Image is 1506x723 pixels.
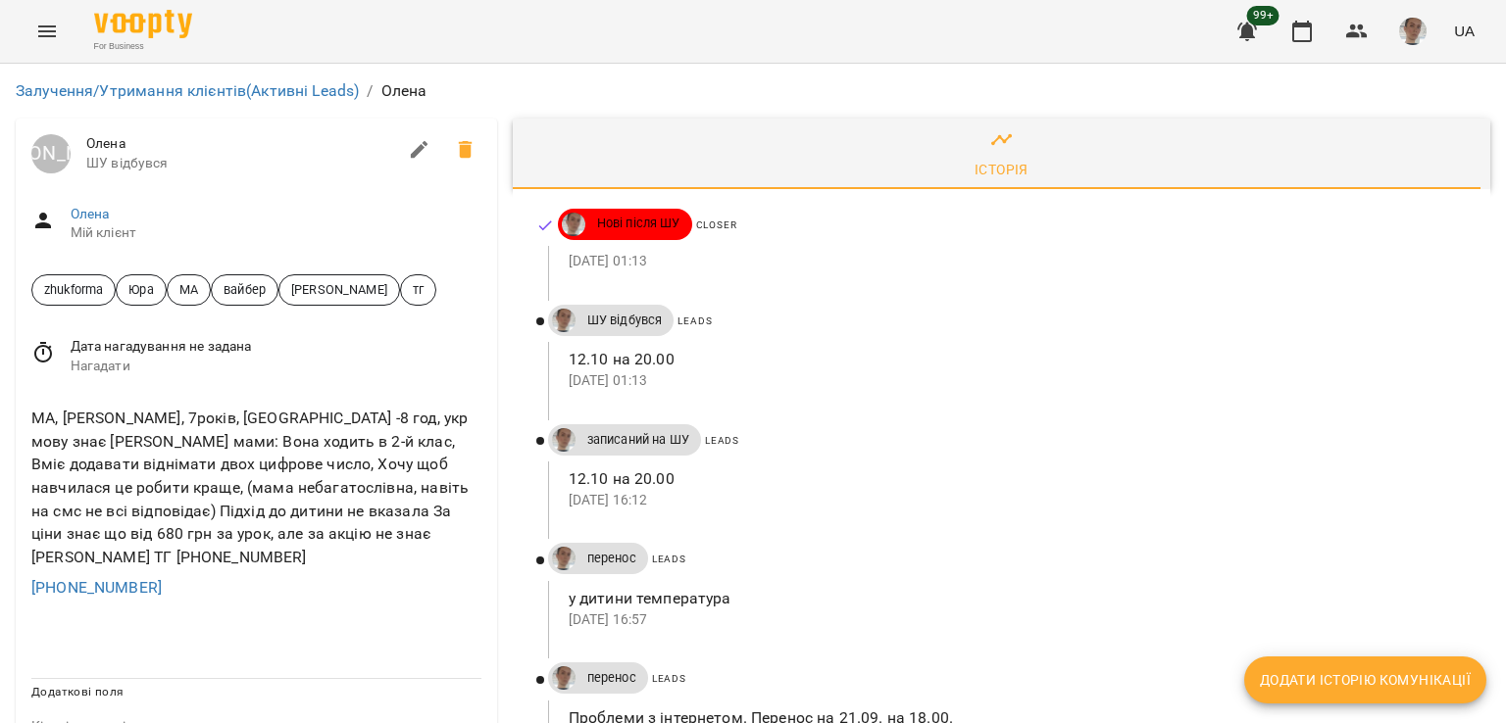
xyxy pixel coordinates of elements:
[168,280,210,299] span: МА
[71,206,110,221] a: Олена
[548,428,576,452] a: ДТ УКР Колоша Катерина https://us06web.zoom.us/j/84976667317
[552,428,576,452] img: ДТ УКР Колоша Катерина https://us06web.zoom.us/j/84976667317
[31,685,124,699] span: Додаткові поля
[1260,668,1471,692] span: Додати історію комунікації
[31,578,162,597] a: [PHONE_NUMBER]
[1454,21,1475,41] span: UA
[16,79,1490,103] nav: breadcrumb
[576,312,675,329] span: ШУ відбувся
[367,79,373,103] li: /
[569,348,1459,371] p: 12.10 на 20.00
[552,666,576,690] img: ДТ УКР Колоша Катерина https://us06web.zoom.us/j/84976667317
[31,134,71,173] a: [PERSON_NAME]
[548,547,576,570] a: ДТ УКР Колоша Катерина https://us06web.zoom.us/j/84976667317
[86,154,396,173] span: ШУ відбувся
[32,280,115,299] span: zhukforma
[548,309,576,332] a: ДТ УКР Колоша Катерина https://us06web.zoom.us/j/84976667317
[94,40,192,53] span: For Business
[678,315,712,326] span: Leads
[381,79,427,103] p: Олена
[1244,656,1486,703] button: Додати історію комунікації
[27,403,485,572] div: МА, [PERSON_NAME], 7років, [GEOGRAPHIC_DATA] -8 год, укр мову знає [PERSON_NAME] мами: Вона ходит...
[569,252,1459,271] p: [DATE] 01:13
[569,610,1459,630] p: [DATE] 16:57
[652,673,686,684] span: Leads
[552,309,576,332] img: ДТ УКР Колоша Катерина https://us06web.zoom.us/j/84976667317
[31,134,71,173] div: Юрій Тимочко
[71,357,481,376] span: Нагадати
[117,280,165,299] span: Юра
[652,554,686,564] span: Leads
[562,213,585,236] img: ДТ УКР Колоша Катерина https://us06web.zoom.us/j/84976667317
[94,10,192,38] img: Voopty Logo
[569,587,1459,610] p: у дитини температура
[212,280,277,299] span: вайбер
[585,215,692,232] span: Нові після ШУ
[569,371,1459,391] p: [DATE] 01:13
[576,550,648,567] span: перенос
[16,81,359,100] a: Залучення/Утримання клієнтів(Активні Leads)
[576,669,648,687] span: перенос
[569,491,1459,510] p: [DATE] 16:12
[696,219,737,230] span: Closer
[86,134,396,154] span: Олена
[1399,18,1427,45] img: 4dd45a387af7859874edf35ff59cadb1.jpg
[401,280,435,299] span: тг
[24,8,71,55] button: Menu
[71,337,481,357] span: Дата нагадування не задана
[548,666,576,690] a: ДТ УКР Колоша Катерина https://us06web.zoom.us/j/84976667317
[1446,13,1482,49] button: UA
[705,435,739,446] span: Leads
[552,547,576,570] img: ДТ УКР Колоша Катерина https://us06web.zoom.us/j/84976667317
[558,213,585,236] a: ДТ УКР Колоша Катерина https://us06web.zoom.us/j/84976667317
[975,158,1029,181] div: Історія
[569,467,1459,491] p: 12.10 на 20.00
[576,431,701,449] span: записаний на ШУ
[1247,6,1280,25] span: 99+
[279,280,399,299] span: [PERSON_NAME]
[71,223,481,243] span: Мій клієнт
